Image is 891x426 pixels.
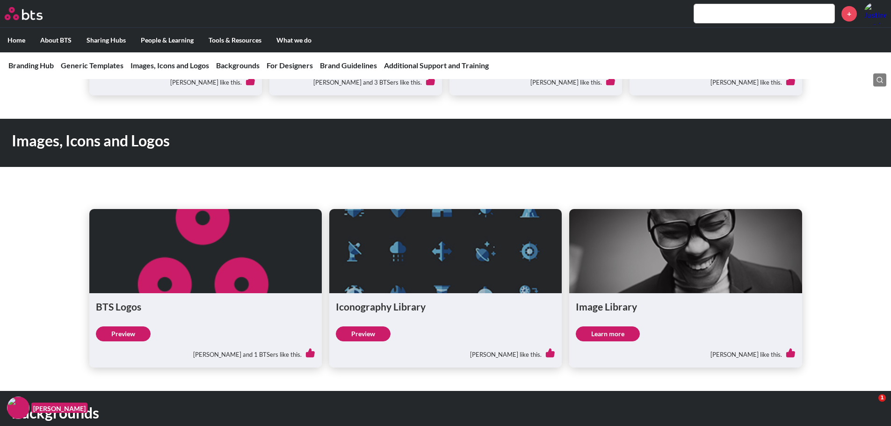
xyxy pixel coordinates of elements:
a: Branding Hub [8,61,54,70]
a: Additional Support and Training [384,61,489,70]
img: Justine Read [864,2,886,25]
a: For Designers [267,61,313,70]
div: [PERSON_NAME] like this. [576,341,795,361]
h1: BTS Logos [96,300,315,313]
a: Preview [336,326,391,341]
label: Sharing Hubs [79,28,133,52]
div: [PERSON_NAME] like this. [336,341,555,361]
a: Backgrounds [216,61,260,70]
a: Go home [5,7,60,20]
label: About BTS [33,28,79,52]
img: F [7,397,29,419]
a: + [841,6,857,22]
a: Learn more [576,326,640,341]
iframe: Intercom live chat [859,394,882,417]
a: Preview [96,326,151,341]
a: Brand Guidelines [320,61,377,70]
a: Profile [864,2,886,25]
h1: Image Library [576,300,795,313]
h1: Images, Icons and Logos [12,130,619,152]
h1: Backgrounds [12,403,619,424]
img: BTS Logo [5,7,43,20]
a: Generic Templates [61,61,123,70]
span: 1 [878,394,886,402]
h1: Iconography Library [336,300,555,313]
figcaption: [PERSON_NAME] [31,403,87,413]
div: [PERSON_NAME] and 1 BTSers like this. [96,341,315,361]
label: What we do [269,28,319,52]
label: Tools & Resources [201,28,269,52]
a: Images, Icons and Logos [130,61,209,70]
label: People & Learning [133,28,201,52]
